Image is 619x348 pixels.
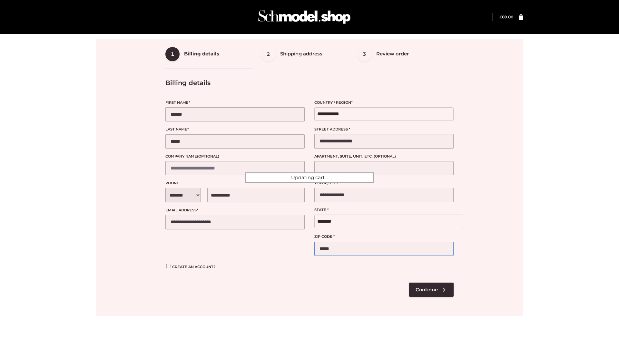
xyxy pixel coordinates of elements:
span: £ [499,15,502,19]
a: £89.00 [499,15,513,19]
div: Updating cart... [245,172,374,183]
bdi: 89.00 [499,15,513,19]
img: Schmodel Admin 964 [256,4,353,30]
